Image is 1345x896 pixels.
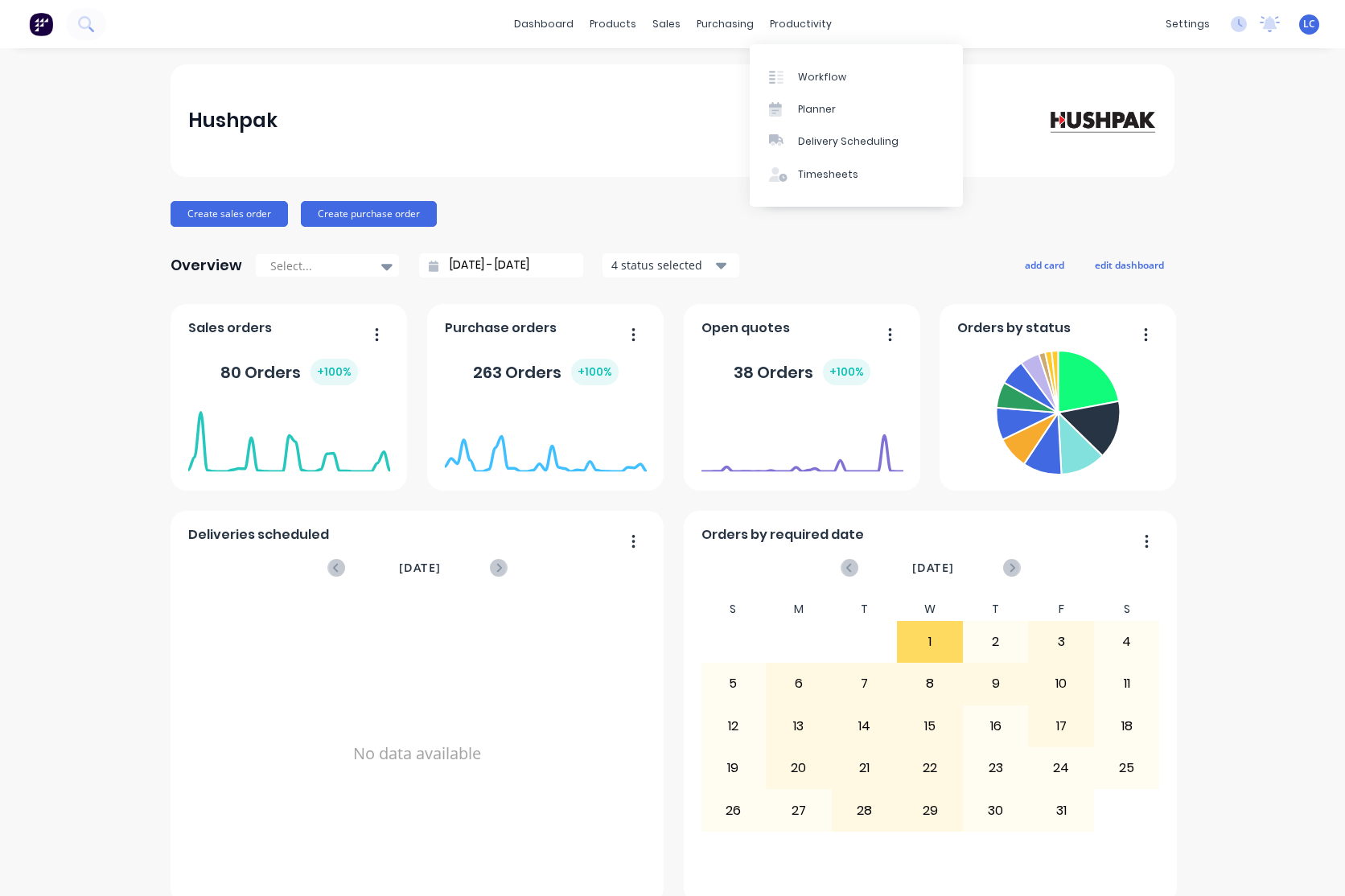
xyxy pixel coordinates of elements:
div: 2 [964,622,1028,662]
div: 6 [767,664,831,704]
a: Workflow [750,60,963,92]
div: 21 [833,748,897,788]
span: [DATE] [912,559,954,577]
div: 12 [701,706,766,746]
div: 3 [1029,622,1093,662]
div: Delivery Scheduling [798,134,899,149]
button: edit dashboard [1084,254,1174,275]
div: 263 Orders [473,359,619,385]
div: 18 [1095,706,1159,746]
div: + 100 % [571,359,619,385]
div: 26 [701,790,766,830]
span: [DATE] [399,559,441,577]
div: 14 [833,706,897,746]
div: 23 [964,748,1028,788]
div: 7 [833,664,897,704]
div: 31 [1029,790,1093,830]
span: LC [1303,17,1315,31]
div: productivity [762,12,840,36]
img: Hushpak [1044,106,1157,134]
div: T [963,598,1029,621]
div: 80 Orders [220,359,358,385]
div: F [1028,598,1094,621]
div: 1 [898,622,962,662]
div: 13 [767,706,831,746]
div: 25 [1095,748,1159,788]
div: 19 [701,748,766,788]
button: add card [1014,254,1075,275]
button: Create purchase order [301,201,437,227]
div: 5 [701,664,766,704]
div: 17 [1029,706,1093,746]
div: sales [644,12,689,36]
div: Hushpak [188,105,278,137]
img: Factory [29,12,53,36]
div: + 100 % [311,359,358,385]
div: 29 [898,790,962,830]
span: Open quotes [701,319,790,338]
div: settings [1158,12,1218,36]
span: Orders by status [957,319,1071,338]
span: Sales orders [188,319,272,338]
div: 24 [1029,748,1093,788]
div: 22 [898,748,962,788]
div: Planner [798,102,836,117]
div: S [701,598,767,621]
div: 8 [898,664,962,704]
div: 27 [767,790,831,830]
div: purchasing [689,12,762,36]
a: Planner [750,93,963,125]
div: 16 [964,706,1028,746]
div: 9 [964,664,1028,704]
div: T [832,598,898,621]
div: Timesheets [798,167,858,182]
div: Workflow [798,70,846,84]
div: 28 [833,790,897,830]
div: 20 [767,748,831,788]
div: 4 [1095,622,1159,662]
div: 10 [1029,664,1093,704]
a: dashboard [506,12,582,36]
div: 4 status selected [611,257,713,273]
div: S [1094,598,1160,621]
span: Orders by required date [701,525,864,545]
div: M [766,598,832,621]
a: Timesheets [750,158,963,191]
div: products [582,12,644,36]
div: W [897,598,963,621]
div: + 100 % [823,359,870,385]
div: 11 [1095,664,1159,704]
div: Overview [171,249,242,282]
div: 38 Orders [734,359,870,385]
span: Purchase orders [445,319,557,338]
a: Delivery Scheduling [750,125,963,158]
div: 15 [898,706,962,746]
button: 4 status selected [603,253,739,277]
div: 30 [964,790,1028,830]
button: Create sales order [171,201,288,227]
